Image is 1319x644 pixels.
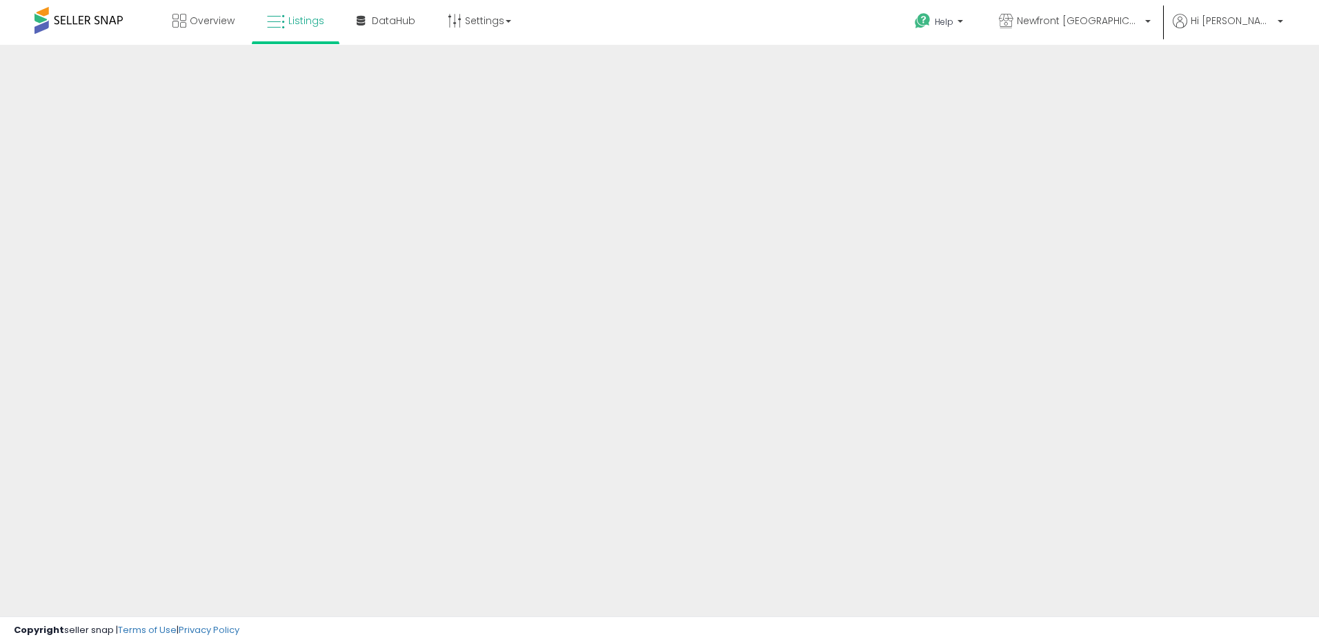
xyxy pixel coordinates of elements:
[288,14,324,28] span: Listings
[1017,14,1141,28] span: Newfront [GEOGRAPHIC_DATA]
[1191,14,1273,28] span: Hi [PERSON_NAME]
[904,2,977,45] a: Help
[935,16,953,28] span: Help
[914,12,931,30] i: Get Help
[372,14,415,28] span: DataHub
[1173,14,1283,45] a: Hi [PERSON_NAME]
[190,14,235,28] span: Overview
